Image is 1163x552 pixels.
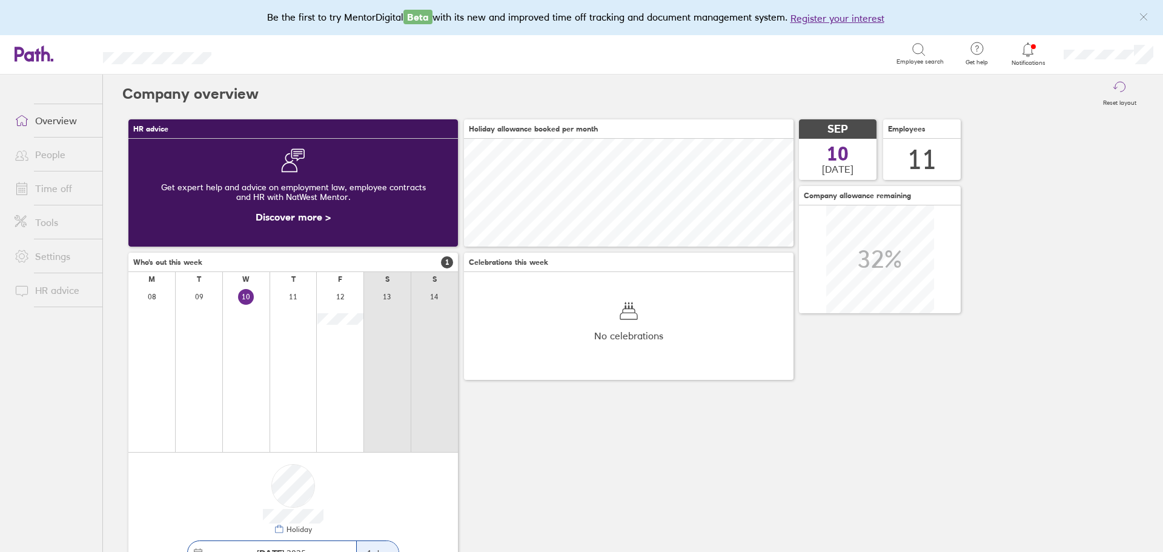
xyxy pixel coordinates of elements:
span: Get help [957,59,996,66]
div: Search [244,48,275,59]
span: [DATE] [822,164,853,175]
span: No celebrations [594,330,663,341]
a: HR advice [5,278,102,302]
span: Beta [403,10,432,24]
span: Notifications [1009,59,1048,67]
div: Get expert help and advice on employment law, employee contracts and HR with NatWest Mentor. [138,173,448,211]
span: 10 [827,144,849,164]
a: Settings [5,244,102,268]
div: S [385,275,389,284]
div: F [338,275,342,284]
label: Reset layout [1096,96,1144,107]
div: T [197,275,201,284]
span: 1 [441,256,453,268]
a: Notifications [1009,41,1048,67]
span: Employees [888,125,926,133]
span: Employee search [896,58,944,65]
span: HR advice [133,125,168,133]
a: Time off [5,176,102,201]
button: Reset layout [1096,75,1144,113]
span: Celebrations this week [469,258,548,267]
div: M [148,275,155,284]
span: Company allowance remaining [804,191,911,200]
a: Tools [5,210,102,234]
div: S [432,275,437,284]
a: Discover more > [256,211,331,223]
div: Holiday [284,525,312,534]
div: T [291,275,296,284]
button: Register your interest [790,11,884,25]
div: W [242,275,250,284]
span: Holiday allowance booked per month [469,125,598,133]
span: Who's out this week [133,258,202,267]
h2: Company overview [122,75,259,113]
div: Be the first to try MentorDigital with its new and improved time off tracking and document manage... [267,10,896,25]
a: People [5,142,102,167]
span: SEP [827,123,848,136]
div: 11 [907,144,936,175]
a: Overview [5,108,102,133]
